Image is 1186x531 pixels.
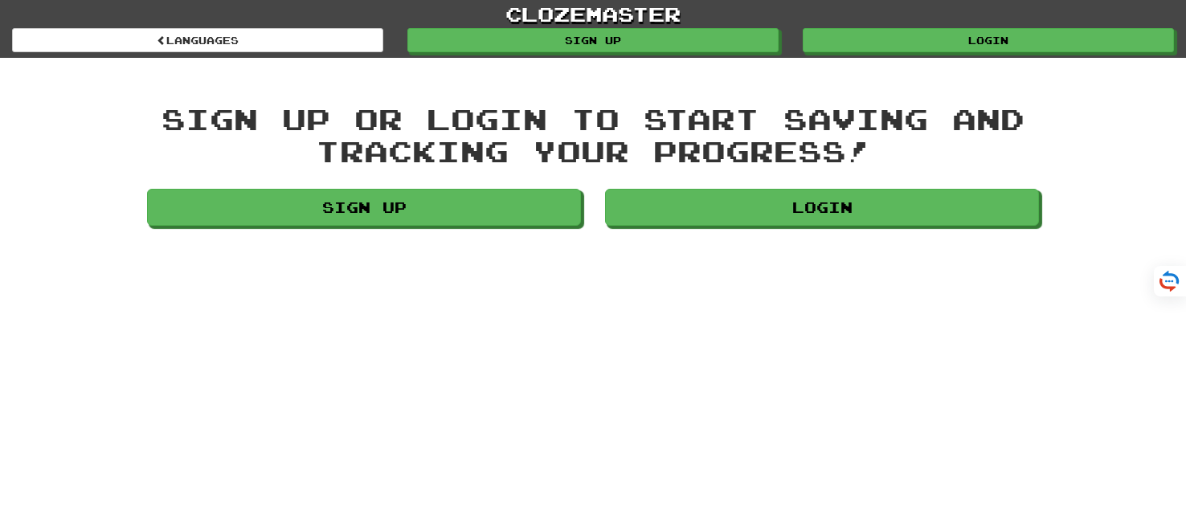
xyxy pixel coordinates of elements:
a: Sign up [147,189,581,226]
a: Sign up [407,28,779,52]
a: Login [803,28,1174,52]
a: Login [605,189,1039,226]
div: Sign up or login to start saving and tracking your progress! [147,103,1039,166]
a: Languages [12,28,383,52]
